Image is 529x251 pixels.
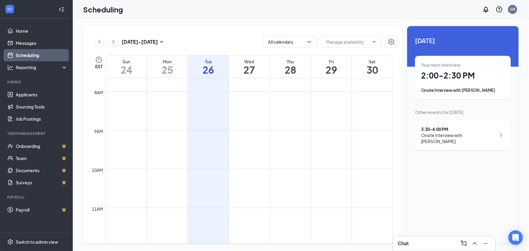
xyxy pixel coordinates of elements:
h1: 28 [270,65,311,75]
div: Hiring [7,79,66,85]
a: DocumentsCrown [16,164,68,176]
span: [DATE] [415,36,511,45]
a: Messages [16,37,68,49]
svg: QuestionInfo [496,6,503,13]
a: SurveysCrown [16,176,68,189]
h1: 25 [147,65,188,75]
div: 10am [91,167,105,173]
div: Open Intercom Messenger [508,230,523,245]
div: Sun [106,59,147,65]
a: August 25, 2025 [147,55,188,78]
svg: Analysis [7,64,13,70]
svg: Minimize [482,240,489,247]
a: August 28, 2025 [270,55,311,78]
button: Minimize [481,239,490,248]
div: Payroll [7,195,66,200]
div: Your next interview [421,62,505,68]
div: GR [510,7,515,12]
div: Wed [229,59,270,65]
div: Reporting [16,64,68,70]
button: ChevronRight [109,37,118,46]
h1: 27 [229,65,270,75]
div: Sat [352,59,393,65]
a: Scheduling [16,49,68,61]
h1: 29 [311,65,352,75]
svg: ChevronLeft [96,38,102,45]
a: PayrollCrown [16,204,68,216]
a: TeamCrown [16,152,68,164]
svg: Settings [7,239,13,245]
h1: Scheduling [83,4,123,15]
button: All calendarsChevronDown [263,36,317,48]
svg: Settings [388,38,395,45]
a: Home [16,25,68,37]
div: Switch to admin view [16,239,58,245]
a: Job Postings [16,113,68,125]
h1: 30 [352,65,393,75]
svg: Notifications [482,6,490,13]
svg: ChevronDown [306,39,312,45]
svg: SmallChevronDown [158,38,165,45]
span: EST [95,63,102,69]
button: ComposeMessage [459,239,469,248]
h1: 26 [188,65,229,75]
button: ChevronUp [470,239,480,248]
a: August 27, 2025 [229,55,270,78]
svg: WorkstreamLogo [7,6,13,12]
div: Thu [270,59,311,65]
svg: ChevronUp [471,240,478,247]
svg: ChevronRight [497,132,505,139]
a: OnboardingCrown [16,140,68,152]
a: August 29, 2025 [311,55,352,78]
svg: Collapse [59,6,65,12]
svg: ChevronDown [372,39,377,44]
div: Tue [188,59,229,65]
a: Applicants [16,89,68,101]
svg: ComposeMessage [460,240,467,247]
div: Fri [311,59,352,65]
div: Other events for [DATE] [415,109,511,115]
div: 11am [91,206,105,212]
div: Team Management [7,131,66,136]
svg: ChevronRight [110,38,116,45]
a: August 26, 2025 [188,55,229,78]
h3: [DATE] - [DATE] [122,38,158,45]
input: Manage availability [326,38,369,45]
a: Sourcing Tools [16,101,68,113]
a: August 30, 2025 [352,55,393,78]
button: ChevronLeft [95,37,104,46]
svg: Clock [95,56,102,63]
div: 9am [93,128,105,135]
div: 8am [93,89,105,96]
div: Onsite Interview with [PERSON_NAME] [421,87,505,93]
button: Settings [385,36,397,48]
div: Onsite Interview with [PERSON_NAME] [421,132,496,144]
h3: Chat [398,240,409,247]
h1: 24 [106,65,147,75]
div: 3:30 - 4:00 PM [421,126,496,132]
div: Mon [147,59,188,65]
a: August 24, 2025 [106,55,147,78]
h1: 2:00 - 2:30 PM [421,70,505,81]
